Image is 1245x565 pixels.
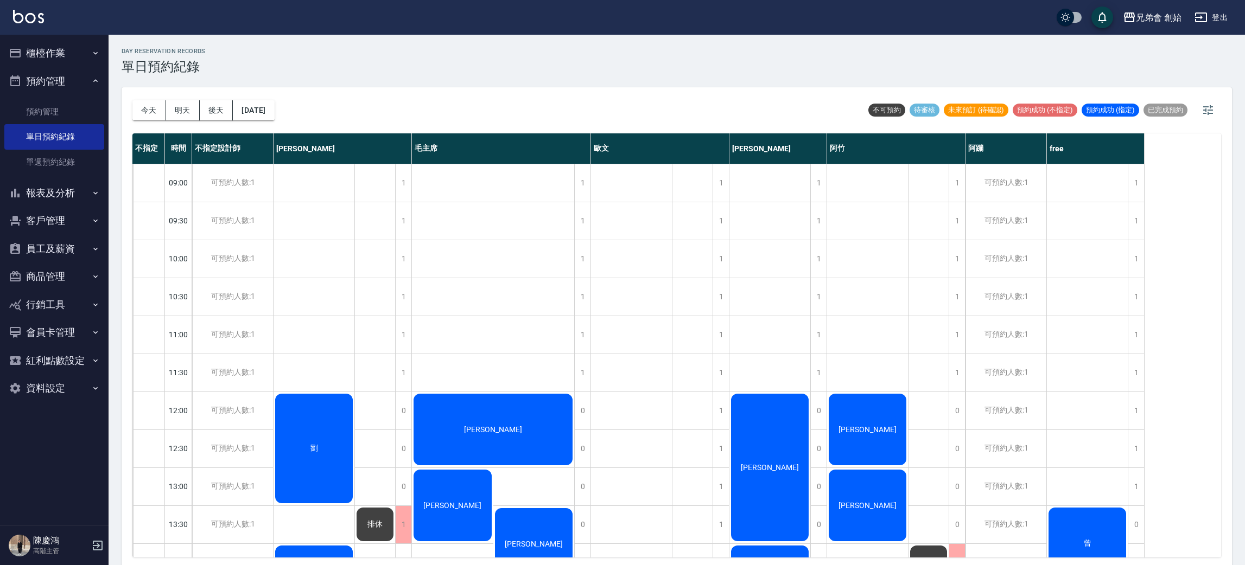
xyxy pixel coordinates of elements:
div: 0 [574,392,590,429]
span: [PERSON_NAME] [739,463,801,472]
span: 預約成功 (不指定) [1013,105,1077,115]
button: 櫃檯作業 [4,39,104,67]
div: 毛主席 [412,133,591,164]
div: 可預約人數:1 [965,240,1046,278]
div: 1 [949,164,965,202]
div: 0 [395,430,411,467]
div: [PERSON_NAME] [729,133,827,164]
div: 0 [574,468,590,505]
div: 1 [713,354,729,391]
div: 可預約人數:1 [192,354,273,391]
div: 1 [395,506,411,543]
div: 1 [395,164,411,202]
div: 可預約人數:1 [965,278,1046,316]
div: 1 [395,354,411,391]
div: 0 [949,506,965,543]
div: 1 [810,278,827,316]
button: 兄弟會 創始 [1119,7,1186,29]
div: 可預約人數:1 [965,354,1046,391]
div: 1 [395,202,411,240]
div: 兄弟會 創始 [1136,11,1182,24]
span: 待審核 [910,105,939,115]
button: 商品管理 [4,262,104,291]
span: 不可預約 [868,105,905,115]
div: 1 [574,316,590,354]
div: 13:30 [165,505,192,543]
div: 不指定設計師 [192,133,274,164]
p: 高階主管 [33,546,88,556]
div: 1 [395,316,411,354]
div: 1 [1128,164,1144,202]
div: 可預約人數:1 [965,468,1046,505]
div: 1 [1128,468,1144,505]
button: 明天 [166,100,200,120]
div: 10:30 [165,278,192,316]
span: 已完成預約 [1144,105,1187,115]
button: 紅利點數設定 [4,346,104,375]
div: 09:30 [165,202,192,240]
img: Logo [13,10,44,23]
div: 1 [1128,392,1144,429]
div: 11:00 [165,316,192,354]
button: 今天 [132,100,166,120]
div: [PERSON_NAME] [274,133,412,164]
div: 1 [810,202,827,240]
div: 0 [574,506,590,543]
div: 1 [949,240,965,278]
div: 可預約人數:1 [192,278,273,316]
div: 1 [713,316,729,354]
button: 資料設定 [4,374,104,402]
div: 可預約人數:1 [192,430,273,467]
div: 1 [949,202,965,240]
button: 會員卡管理 [4,318,104,346]
span: [PERSON_NAME] [836,501,899,510]
div: 0 [810,506,827,543]
div: 1 [713,202,729,240]
div: 可預約人數:1 [192,392,273,429]
div: 0 [574,430,590,467]
button: [DATE] [233,100,274,120]
div: 1 [1128,278,1144,316]
div: 阿竹 [827,133,965,164]
div: 0 [395,392,411,429]
div: 可預約人數:1 [965,202,1046,240]
div: 可預約人數:1 [192,164,273,202]
div: 可預約人數:1 [965,392,1046,429]
span: [PERSON_NAME] [462,425,524,434]
div: 0 [949,392,965,429]
div: 1 [574,202,590,240]
div: 1 [574,278,590,316]
div: 1 [395,240,411,278]
div: 可預約人數:1 [192,468,273,505]
div: 可預約人數:1 [965,430,1046,467]
span: 曾 [1082,538,1094,548]
div: 1 [1128,354,1144,391]
div: 12:00 [165,391,192,429]
div: 1 [1128,430,1144,467]
div: 10:00 [165,240,192,278]
span: [PERSON_NAME] [503,540,565,548]
div: 1 [1128,240,1144,278]
h2: day Reservation records [122,48,206,55]
span: 未來預訂 (待確認) [944,105,1008,115]
div: 1 [574,354,590,391]
span: 排休 [365,519,385,529]
div: 1 [574,240,590,278]
div: 1 [713,468,729,505]
span: [PERSON_NAME] [836,425,899,434]
span: 預約成功 (指定) [1082,105,1139,115]
div: 0 [949,468,965,505]
div: 可預約人數:1 [965,164,1046,202]
a: 單日預約紀錄 [4,124,104,149]
div: 1 [713,506,729,543]
div: 1 [713,430,729,467]
img: Person [9,535,30,556]
div: 0 [1128,506,1144,543]
div: 1 [949,278,965,316]
h5: 陳慶鴻 [33,535,88,546]
div: 歐文 [591,133,729,164]
div: 可預約人數:1 [192,240,273,278]
div: 可預約人數:1 [192,506,273,543]
div: 1 [810,164,827,202]
div: 1 [713,392,729,429]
